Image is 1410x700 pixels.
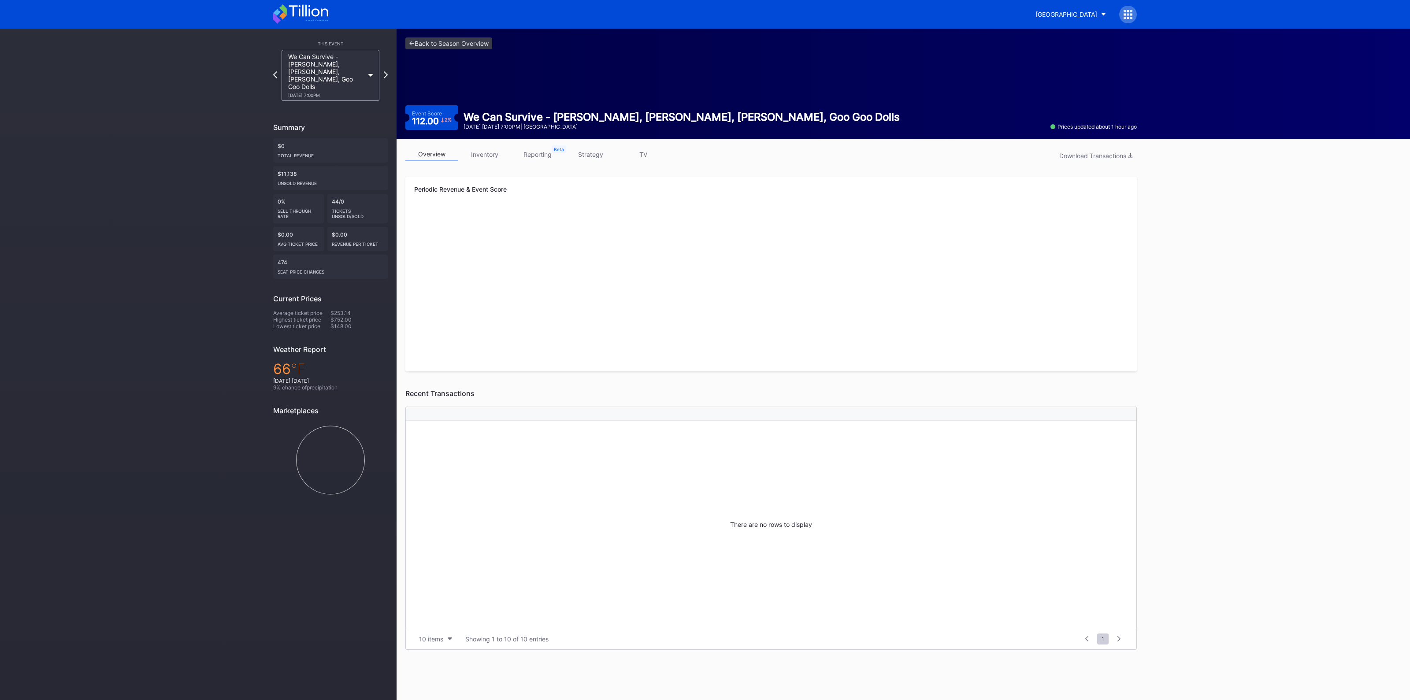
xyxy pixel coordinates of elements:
div: Event Score [412,110,442,117]
span: ℉ [291,360,305,378]
span: 1 [1097,633,1109,644]
div: $0.00 [327,227,388,251]
div: Sell Through Rate [278,205,319,219]
div: Marketplaces [273,406,388,415]
svg: Chart title [414,208,1128,296]
svg: Chart title [273,422,388,499]
div: 474 [273,255,388,279]
div: Weather Report [273,345,388,354]
div: 10 items [419,635,443,643]
div: $752.00 [330,316,388,323]
div: Revenue per ticket [332,238,384,247]
div: 9 % chance of precipitation [273,384,388,391]
div: $0 [273,138,388,163]
div: Highest ticket price [273,316,330,323]
div: Lowest ticket price [273,323,330,330]
div: Avg ticket price [278,238,319,247]
div: 2 % [445,118,452,122]
div: Current Prices [273,294,388,303]
div: 112.00 [412,117,452,126]
div: 0% [273,194,324,223]
div: This Event [273,41,388,46]
div: [GEOGRAPHIC_DATA] [1035,11,1097,18]
div: 66 [273,360,388,378]
button: Download Transactions [1055,150,1137,162]
div: [DATE] [DATE] 7:00PM | [GEOGRAPHIC_DATA] [464,123,900,130]
div: [DATE] 7:00PM [288,93,364,98]
div: Summary [273,123,388,132]
div: There are no rows to display [406,421,1136,628]
div: Total Revenue [278,149,383,158]
a: TV [617,148,670,161]
a: strategy [564,148,617,161]
div: Average ticket price [273,310,330,316]
a: inventory [458,148,511,161]
div: 44/0 [327,194,388,223]
button: 10 items [415,633,456,645]
div: Prices updated about 1 hour ago [1050,123,1137,130]
div: We Can Survive - [PERSON_NAME], [PERSON_NAME], [PERSON_NAME], Goo Goo Dolls [288,53,364,98]
div: Download Transactions [1059,152,1132,159]
a: reporting [511,148,564,161]
a: overview [405,148,458,161]
svg: Chart title [414,296,1128,363]
div: $0.00 [273,227,324,251]
div: seat price changes [278,266,383,274]
div: Unsold Revenue [278,177,383,186]
div: Periodic Revenue & Event Score [414,185,1128,193]
button: [GEOGRAPHIC_DATA] [1029,6,1113,22]
div: $253.14 [330,310,388,316]
a: <-Back to Season Overview [405,37,492,49]
div: Tickets Unsold/Sold [332,205,384,219]
div: $148.00 [330,323,388,330]
div: We Can Survive - [PERSON_NAME], [PERSON_NAME], [PERSON_NAME], Goo Goo Dolls [464,111,900,123]
div: $11,138 [273,166,388,190]
div: Showing 1 to 10 of 10 entries [465,635,549,643]
div: [DATE] [DATE] [273,378,388,384]
div: Recent Transactions [405,389,1137,398]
